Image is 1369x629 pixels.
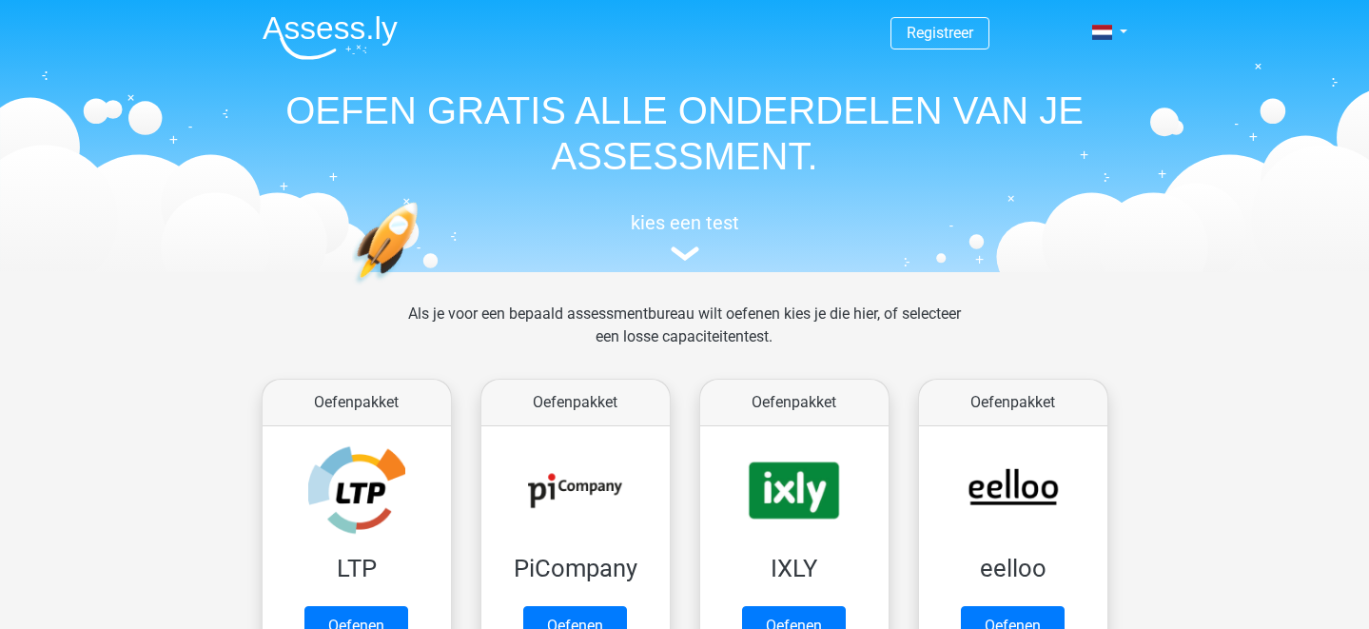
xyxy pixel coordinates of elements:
h5: kies een test [247,211,1123,234]
h1: OEFEN GRATIS ALLE ONDERDELEN VAN JE ASSESSMENT. [247,88,1123,179]
img: assessment [671,246,699,261]
img: Assessly [263,15,398,60]
div: Als je voor een bepaald assessmentbureau wilt oefenen kies je die hier, of selecteer een losse ca... [393,303,976,371]
img: oefenen [352,202,492,374]
a: kies een test [247,211,1123,262]
a: Registreer [907,24,973,42]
